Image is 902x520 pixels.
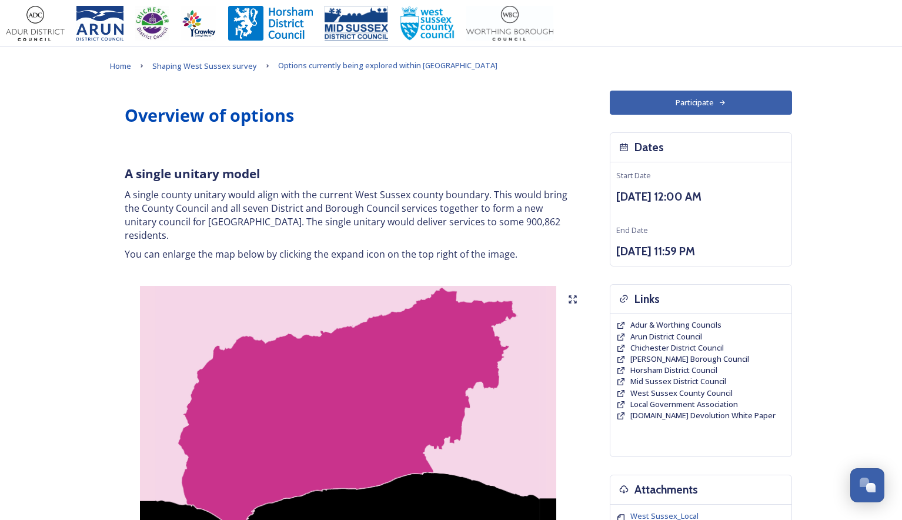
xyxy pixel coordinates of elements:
[630,342,724,353] span: Chichester District Council
[850,468,884,502] button: Open Chat
[135,6,169,41] img: CDC%20Logo%20-%20you%20may%20have%20a%20better%20version.jpg
[630,354,749,365] a: [PERSON_NAME] Borough Council
[125,104,294,126] strong: Overview of options
[630,354,749,364] span: [PERSON_NAME] Borough Council
[630,365,717,376] a: Horsham District Council
[76,6,123,41] img: Arun%20District%20Council%20logo%20blue%20CMYK.jpg
[278,60,497,71] span: Options currently being explored within [GEOGRAPHIC_DATA]
[228,6,313,41] img: Horsham%20DC%20Logo.jpg
[630,388,733,399] a: West Sussex County Council
[110,61,131,71] span: Home
[630,388,733,398] span: West Sussex County Council
[630,365,717,375] span: Horsham District Council
[634,481,698,498] h3: Attachments
[152,61,257,71] span: Shaping West Sussex survey
[630,399,738,409] span: Local Government Association
[110,59,131,73] a: Home
[630,399,738,410] a: Local Government Association
[616,170,651,181] span: Start Date
[325,6,388,41] img: 150ppimsdc%20logo%20blue.png
[6,6,65,41] img: Adur%20logo%20%281%29.jpeg
[125,165,260,182] strong: A single unitary model
[630,319,721,331] a: Adur & Worthing Councils
[616,225,648,235] span: End Date
[630,376,726,387] a: Mid Sussex District Council
[152,59,257,73] a: Shaping West Sussex survey
[630,319,721,330] span: Adur & Worthing Councils
[610,91,792,115] button: Participate
[634,291,660,308] h3: Links
[634,139,664,156] h3: Dates
[181,6,216,41] img: Crawley%20BC%20logo.jpg
[616,243,786,260] h3: [DATE] 11:59 PM
[630,342,724,354] a: Chichester District Council
[125,248,572,261] p: You can enlarge the map below by clicking the expand icon on the top right of the image.
[630,331,702,342] a: Arun District Council
[125,188,572,242] p: A single county unitary would align with the current West Sussex county boundary. This would brin...
[630,410,776,421] a: [DOMAIN_NAME] Devolution White Paper
[400,6,455,41] img: WSCCPos-Spot-25mm.jpg
[616,188,786,205] h3: [DATE] 12:00 AM
[630,376,726,386] span: Mid Sussex District Council
[466,6,553,41] img: Worthing_Adur%20%281%29.jpg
